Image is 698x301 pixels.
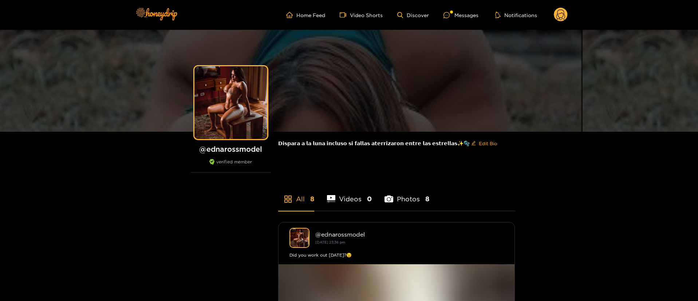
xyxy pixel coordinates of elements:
[284,195,292,203] span: appstore
[397,12,429,18] a: Discover
[493,11,539,19] button: Notifications
[443,11,478,19] div: Messages
[470,138,498,149] button: editEdit Bio
[191,144,271,154] h1: @ ednarossmodel
[385,178,429,211] li: Photos
[340,12,383,18] a: Video Shorts
[315,240,345,244] small: [DATE] 23:36 pm
[340,12,350,18] span: video-camera
[327,178,372,211] li: Videos
[278,178,314,211] li: All
[286,12,296,18] span: home
[278,132,515,155] div: 𝗗𝗶𝘀𝗽𝗮𝗿𝗮 𝗮 𝗹𝗮 𝗹𝘂𝗻𝗮 𝗶𝗻𝗰𝗹𝘂𝘀𝗼 𝘀𝗶 𝗳𝗮𝗹𝗹𝗮𝘀 𝗮𝘁𝗲𝗿𝗿𝗶𝘇𝗮𝗿𝗼𝗻 𝗲𝗻𝘁𝗿𝗲 𝗹𝗮𝘀 𝗲𝘀𝘁𝗿𝗲𝗹𝗹𝗮𝘀✨🫧
[425,194,429,203] span: 8
[289,252,504,259] div: Did you work out [DATE]?😉
[471,141,476,146] span: edit
[191,159,271,173] div: verified member
[479,140,497,147] span: Edit Bio
[289,228,309,248] img: ednarossmodel
[286,12,325,18] a: Home Feed
[315,231,504,238] div: @ ednarossmodel
[310,194,314,203] span: 8
[367,194,372,203] span: 0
